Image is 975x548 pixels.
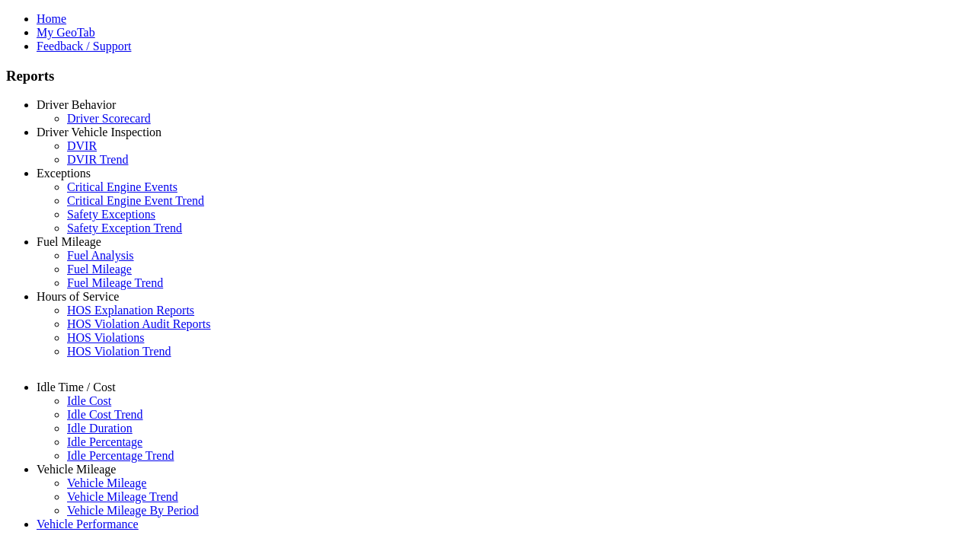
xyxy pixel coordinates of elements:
[67,490,178,503] a: Vehicle Mileage Trend
[67,208,155,221] a: Safety Exceptions
[67,180,177,193] a: Critical Engine Events
[6,68,969,84] h3: Reports
[37,167,91,180] a: Exceptions
[37,98,116,111] a: Driver Behavior
[67,139,97,152] a: DVIR
[37,126,161,139] a: Driver Vehicle Inspection
[67,317,211,330] a: HOS Violation Audit Reports
[67,394,111,407] a: Idle Cost
[67,331,144,344] a: HOS Violations
[67,249,134,262] a: Fuel Analysis
[67,476,146,489] a: Vehicle Mileage
[67,304,194,317] a: HOS Explanation Reports
[67,153,128,166] a: DVIR Trend
[37,26,95,39] a: My GeoTab
[67,112,151,125] a: Driver Scorecard
[37,518,139,530] a: Vehicle Performance
[67,263,132,276] a: Fuel Mileage
[37,235,101,248] a: Fuel Mileage
[67,449,174,462] a: Idle Percentage Trend
[67,408,143,421] a: Idle Cost Trend
[67,504,199,517] a: Vehicle Mileage By Period
[67,276,163,289] a: Fuel Mileage Trend
[37,12,66,25] a: Home
[37,40,131,53] a: Feedback / Support
[37,381,116,393] a: Idle Time / Cost
[37,290,119,303] a: Hours of Service
[67,345,171,358] a: HOS Violation Trend
[67,422,133,435] a: Idle Duration
[67,435,142,448] a: Idle Percentage
[37,463,116,476] a: Vehicle Mileage
[67,221,182,234] a: Safety Exception Trend
[67,194,204,207] a: Critical Engine Event Trend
